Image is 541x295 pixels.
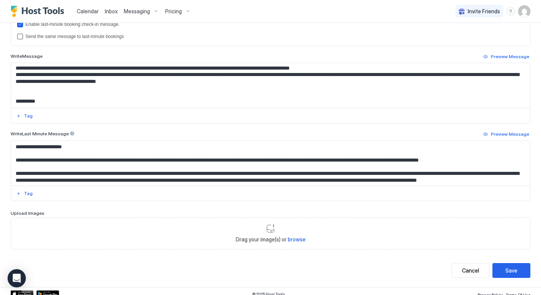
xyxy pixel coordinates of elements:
div: User profile [518,5,530,17]
div: Open Intercom Messenger [8,269,26,287]
span: Upload Images [11,210,44,216]
div: Tag [24,113,33,119]
span: Invite Friends [468,8,500,15]
div: Preview Message [491,131,529,138]
div: menu [506,7,515,16]
div: lastMinuteMessageEnabled [17,21,524,27]
button: Tag [15,189,34,198]
a: Host Tools Logo [11,6,68,17]
div: Preview Message [491,53,529,60]
textarea: Input Field [11,63,530,108]
span: Pricing [165,8,182,15]
button: Cancel [451,263,489,278]
span: Inbox [105,8,118,14]
button: Preview Message [482,52,530,61]
a: Inbox [105,7,118,15]
div: Save [505,266,517,274]
span: Messaging [124,8,150,15]
button: Tag [15,111,34,121]
div: Enable last-minute booking check-in message. [25,22,524,27]
div: lastMinuteMessageIsTheSame [17,33,524,40]
span: Drag your image(s) or [236,236,306,243]
div: Tag [24,190,33,197]
textarea: Input Field [11,141,530,186]
span: Calendar [77,8,99,14]
span: browse [288,236,306,243]
a: Calendar [77,7,99,15]
span: Write Message [11,53,43,59]
div: Cancel [462,266,479,274]
span: Write Last Minute Message [11,131,69,136]
div: Send the same message to last-minute bookings [25,34,524,39]
button: Save [492,263,530,278]
button: Preview Message [482,130,530,139]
